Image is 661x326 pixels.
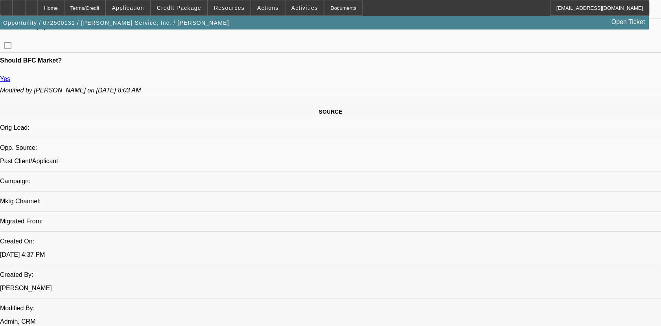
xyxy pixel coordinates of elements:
[285,0,324,15] button: Activities
[3,20,229,26] span: Opportunity / 072500131 / [PERSON_NAME] Service, Inc. / [PERSON_NAME]
[257,5,279,11] span: Actions
[214,5,245,11] span: Resources
[112,5,144,11] span: Application
[291,5,318,11] span: Activities
[608,15,648,29] a: Open Ticket
[319,109,342,115] span: SOURCE
[251,0,285,15] button: Actions
[151,0,207,15] button: Credit Package
[106,0,150,15] button: Application
[157,5,201,11] span: Credit Package
[208,0,250,15] button: Resources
